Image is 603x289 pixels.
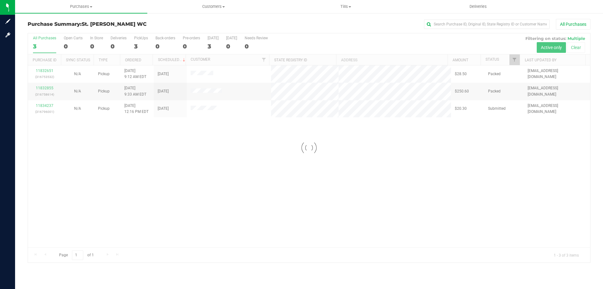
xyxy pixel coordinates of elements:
[5,18,11,25] inline-svg: Sign up
[28,21,215,27] h3: Purchase Summary:
[556,19,590,30] button: All Purchases
[424,19,550,29] input: Search Purchase ID, Original ID, State Registry ID or Customer Name...
[5,32,11,38] inline-svg: Log in
[15,4,147,9] span: Purchases
[82,21,147,27] span: St. [PERSON_NAME] WC
[148,4,279,9] span: Customers
[280,4,411,9] span: Tills
[461,4,495,9] span: Deliveries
